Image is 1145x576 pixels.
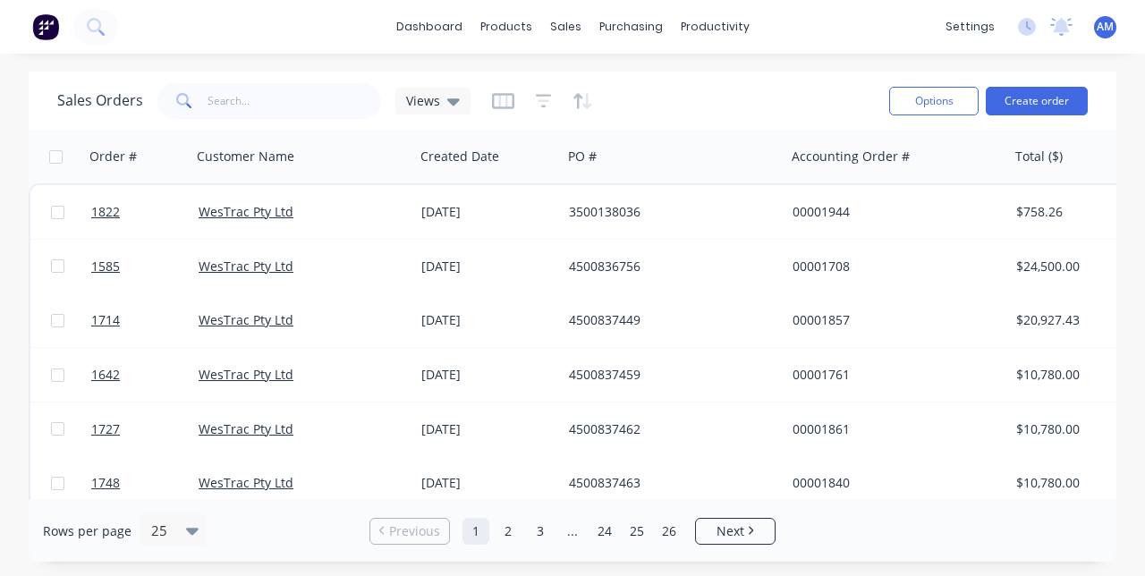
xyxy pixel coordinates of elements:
a: Previous page [370,522,449,540]
div: 00001857 [793,311,991,329]
div: $20,927.43 [1016,311,1122,329]
div: [DATE] [421,366,555,384]
div: [DATE] [421,474,555,492]
span: Views [406,91,440,110]
div: $10,780.00 [1016,420,1122,438]
span: Rows per page [43,522,131,540]
span: 1714 [91,311,120,329]
div: [DATE] [421,203,555,221]
div: sales [541,13,590,40]
a: Jump forward [559,518,586,545]
input: Search... [208,83,382,119]
div: [DATE] [421,420,555,438]
a: 1642 [91,348,199,402]
div: productivity [672,13,759,40]
div: 3500138036 [569,203,768,221]
div: $24,500.00 [1016,258,1122,275]
a: Page 24 [591,518,618,545]
div: 00001761 [793,366,991,384]
a: 1585 [91,240,199,293]
span: Next [717,522,744,540]
a: Page 2 [495,518,522,545]
div: 00001944 [793,203,991,221]
a: dashboard [387,13,471,40]
a: Next page [696,522,775,540]
div: Order # [89,148,137,165]
a: WesTrac Pty Ltd [199,311,293,328]
div: 4500837459 [569,366,768,384]
a: WesTrac Pty Ltd [199,420,293,437]
div: 4500837462 [569,420,768,438]
span: 1822 [91,203,120,221]
div: 00001840 [793,474,991,492]
button: Options [889,87,979,115]
a: 1727 [91,402,199,456]
a: WesTrac Pty Ltd [199,203,293,220]
div: purchasing [590,13,672,40]
a: WesTrac Pty Ltd [199,474,293,491]
h1: Sales Orders [57,92,143,109]
div: 4500836756 [569,258,768,275]
span: AM [1097,19,1114,35]
div: $758.26 [1016,203,1122,221]
span: 1642 [91,366,120,384]
div: Customer Name [197,148,294,165]
span: 1585 [91,258,120,275]
div: $10,780.00 [1016,366,1122,384]
div: PO # [568,148,597,165]
span: Previous [389,522,440,540]
a: Page 25 [623,518,650,545]
div: [DATE] [421,258,555,275]
button: Create order [986,87,1088,115]
img: Factory [32,13,59,40]
a: WesTrac Pty Ltd [199,366,293,383]
div: [DATE] [421,311,555,329]
a: Page 1 is your current page [462,518,489,545]
div: Created Date [420,148,499,165]
a: 1822 [91,185,199,239]
a: Page 3 [527,518,554,545]
a: WesTrac Pty Ltd [199,258,293,275]
div: $10,780.00 [1016,474,1122,492]
div: 00001708 [793,258,991,275]
div: Accounting Order # [792,148,910,165]
a: 1748 [91,456,199,510]
div: settings [937,13,1004,40]
a: Page 26 [656,518,683,545]
div: 4500837463 [569,474,768,492]
div: products [471,13,541,40]
span: 1748 [91,474,120,492]
ul: Pagination [362,518,783,545]
div: Total ($) [1015,148,1063,165]
a: 1714 [91,293,199,347]
div: 4500837449 [569,311,768,329]
div: 00001861 [793,420,991,438]
span: 1727 [91,420,120,438]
